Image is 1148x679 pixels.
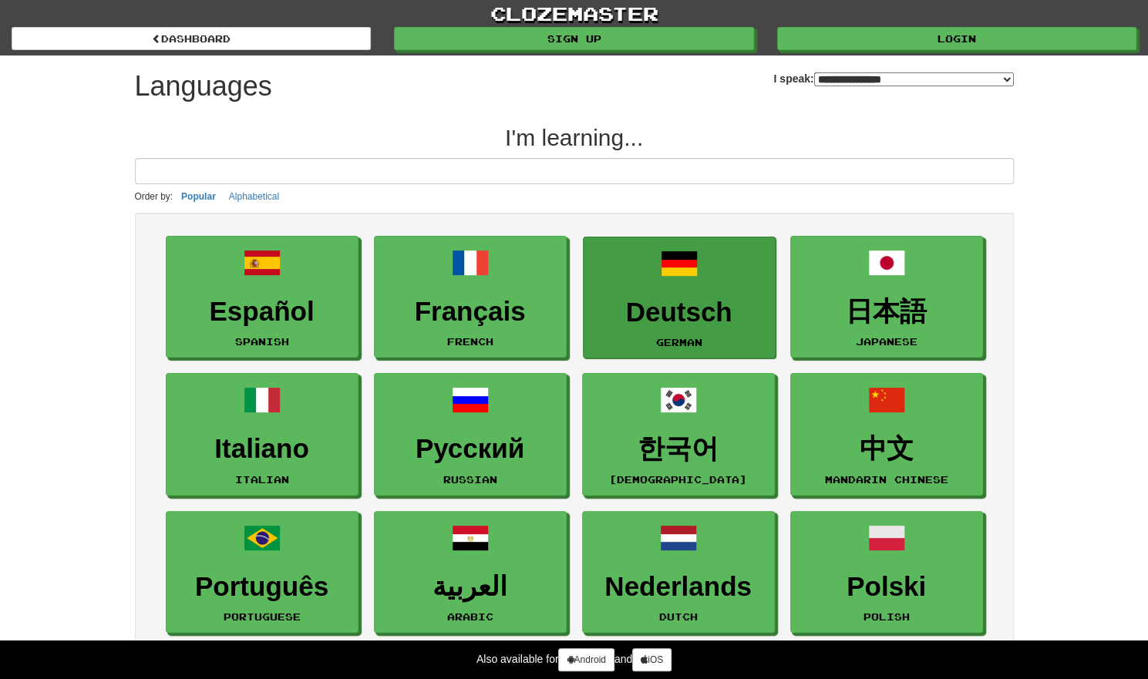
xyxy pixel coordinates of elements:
[166,236,359,358] a: EspañolSpanish
[656,337,702,348] small: German
[790,236,983,358] a: 日本語Japanese
[799,434,975,464] h3: 中文
[382,572,558,602] h3: العربية
[591,572,766,602] h3: Nederlands
[374,236,567,358] a: FrançaisFrench
[558,648,614,671] a: Android
[235,336,289,347] small: Spanish
[374,511,567,634] a: العربيةArabic
[659,611,698,622] small: Dutch
[447,611,493,622] small: Arabic
[583,237,776,359] a: DeutschGerman
[856,336,917,347] small: Japanese
[799,572,975,602] h3: Polski
[609,474,747,485] small: [DEMOGRAPHIC_DATA]
[166,511,359,634] a: PortuguêsPortuguese
[174,434,350,464] h3: Italiano
[135,191,173,202] small: Order by:
[777,27,1136,50] a: Login
[174,297,350,327] h3: Español
[174,572,350,602] h3: Português
[632,648,672,671] a: iOS
[447,336,493,347] small: French
[135,125,1014,150] h2: I'm learning...
[177,188,221,205] button: Popular
[773,71,1013,86] label: I speak:
[790,373,983,496] a: 中文Mandarin Chinese
[224,611,301,622] small: Portuguese
[814,72,1014,86] select: I speak:
[166,373,359,496] a: ItalianoItalian
[224,188,284,205] button: Alphabetical
[12,27,371,50] a: dashboard
[235,474,289,485] small: Italian
[591,434,766,464] h3: 한국어
[825,474,948,485] small: Mandarin Chinese
[582,373,775,496] a: 한국어[DEMOGRAPHIC_DATA]
[394,27,753,50] a: Sign up
[374,373,567,496] a: РусскийRussian
[591,297,767,328] h3: Deutsch
[135,71,272,102] h1: Languages
[864,611,910,622] small: Polish
[582,511,775,634] a: NederlandsDutch
[799,297,975,327] h3: 日本語
[790,511,983,634] a: PolskiPolish
[382,297,558,327] h3: Français
[382,434,558,464] h3: Русский
[443,474,497,485] small: Russian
